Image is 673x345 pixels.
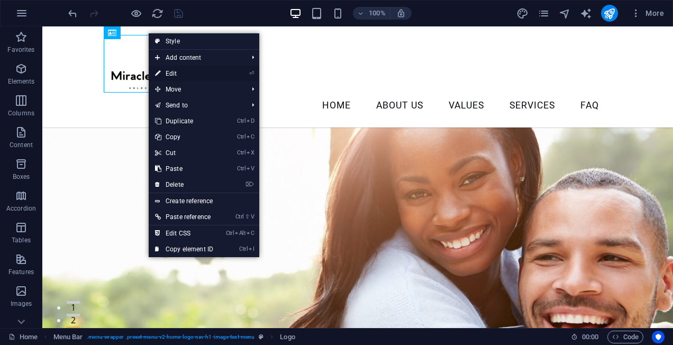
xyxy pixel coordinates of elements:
a: Send to [149,97,243,113]
h6: Session time [571,331,599,343]
button: 100% [353,7,390,20]
button: Code [607,331,643,343]
i: I [249,246,254,252]
i: C [247,133,254,140]
i: AI Writer [580,7,592,20]
a: CtrlXCut [149,145,220,161]
nav: breadcrumb [53,331,295,343]
i: ⌦ [245,181,254,188]
i: ⏎ [249,70,254,77]
i: V [247,165,254,172]
h6: 100% [369,7,386,20]
span: Move [149,81,243,97]
i: Alt [235,230,245,237]
i: Design (Ctrl+Alt+Y) [516,7,529,20]
i: Navigator [559,7,571,20]
span: Click to select. Double-click to edit [53,331,83,343]
a: Create reference [149,193,259,209]
i: ⇧ [245,213,250,220]
button: Usercentrics [652,331,665,343]
i: Ctrl [237,149,245,156]
button: More [626,5,668,22]
i: X [247,149,254,156]
button: pages [538,7,550,20]
a: CtrlICopy element ID [149,241,220,257]
p: Accordion [6,204,36,213]
a: ⌦Delete [149,177,220,193]
a: CtrlVPaste [149,161,220,177]
p: Boxes [13,173,30,181]
button: undo [66,7,79,20]
span: 00 00 [582,331,598,343]
i: V [251,213,254,220]
i: Reload page [151,7,163,20]
button: reload [151,7,163,20]
a: Click to cancel selection. Double-click to open Pages [8,331,38,343]
p: Tables [12,236,31,244]
p: Features [8,268,34,276]
i: This element is a customizable preset [259,334,263,340]
i: Publish [603,7,615,20]
span: : [589,333,591,341]
span: More [631,8,664,19]
button: text_generator [580,7,593,20]
i: Ctrl [237,117,245,124]
p: Content [10,141,33,149]
span: Code [612,331,639,343]
button: 3 [24,300,38,303]
p: Elements [8,77,35,86]
button: 2 [24,287,38,290]
span: Click to select. Double-click to edit [280,331,295,343]
i: Ctrl [237,133,245,140]
button: 1 [24,275,38,277]
p: Columns [8,109,34,117]
button: navigator [559,7,571,20]
a: CtrlCCopy [149,129,220,145]
i: Undo: Change colors (Ctrl+Z) [67,7,79,20]
i: Ctrl [235,213,244,220]
i: D [247,117,254,124]
button: design [516,7,529,20]
i: Ctrl [239,246,248,252]
button: publish [601,5,618,22]
i: Ctrl [237,165,245,172]
p: Images [11,299,32,308]
span: . menu-wrapper .preset-menu-v2-home-logo-nav-h1-image-text-menu [87,331,254,343]
span: Add content [149,50,243,66]
i: Ctrl [226,230,234,237]
a: CtrlDDuplicate [149,113,220,129]
i: Pages (Ctrl+Alt+S) [538,7,550,20]
p: Favorites [7,46,34,54]
a: CtrlAltCEdit CSS [149,225,220,241]
a: ⏎Edit [149,66,220,81]
a: Ctrl⇧VPaste reference [149,209,220,225]
i: C [247,230,254,237]
a: Style [149,33,259,49]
